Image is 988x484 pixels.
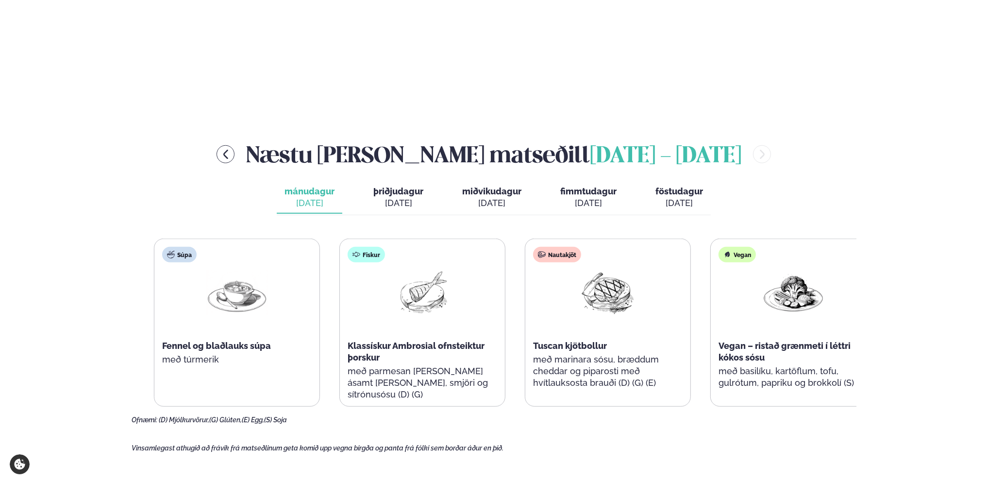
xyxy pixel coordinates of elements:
span: (S) Soja [264,416,287,424]
div: [DATE] [655,197,703,209]
img: Vegan.svg [723,251,731,259]
p: með marinara sósu, bræddum cheddar og piparosti með hvítlauksosta brauði (D) (G) (E) [533,354,683,389]
div: [DATE] [560,197,617,209]
a: Cookie settings [10,454,30,474]
span: Tuscan kjötbollur [533,341,607,351]
span: þriðjudagur [373,186,423,196]
p: með parmesan [PERSON_NAME] ásamt [PERSON_NAME], smjöri og sítrónusósu (D) (G) [348,365,497,400]
img: Vegan.png [762,270,824,315]
span: mánudagur [285,186,335,196]
div: [DATE] [462,197,521,209]
div: [DATE] [373,197,423,209]
span: (E) Egg, [242,416,264,424]
div: Súpa [162,247,197,262]
button: föstudagur [DATE] [648,182,711,214]
button: fimmtudagur [DATE] [553,182,624,214]
span: Klassískur Ambrosial ofnsteiktur þorskur [348,341,485,363]
span: [DATE] - [DATE] [590,146,741,167]
img: Fish.png [391,270,453,315]
span: Vegan – ristað grænmeti í léttri kókos sósu [719,341,851,363]
p: með túrmerik [162,354,312,365]
div: Nautakjöt [533,247,581,262]
button: þriðjudagur [DATE] [366,182,431,214]
span: (D) Mjólkurvörur, [159,416,209,424]
img: fish.svg [352,251,360,259]
span: fimmtudagur [560,186,617,196]
span: (G) Glúten, [209,416,242,424]
img: Beef-Meat.png [577,270,639,315]
span: Ofnæmi: [132,416,157,424]
button: mánudagur [DATE] [277,182,342,214]
span: Vinsamlegast athugið að frávik frá matseðlinum geta komið upp vegna birgða og panta frá fólki sem... [132,444,503,452]
h2: Næstu [PERSON_NAME] matseðill [246,138,741,170]
img: soup.svg [167,251,175,259]
span: Fennel og blaðlauks súpa [162,341,271,351]
button: miðvikudagur [DATE] [454,182,529,214]
p: með basilíku, kartöflum, tofu, gulrótum, papriku og brokkolí (S) [719,365,868,389]
img: beef.svg [538,251,546,259]
button: menu-btn-left [217,145,234,163]
button: menu-btn-right [753,145,771,163]
span: miðvikudagur [462,186,521,196]
div: Vegan [719,247,756,262]
span: föstudagur [655,186,703,196]
div: Fiskur [348,247,385,262]
div: [DATE] [285,197,335,209]
img: Soup.png [206,270,268,315]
